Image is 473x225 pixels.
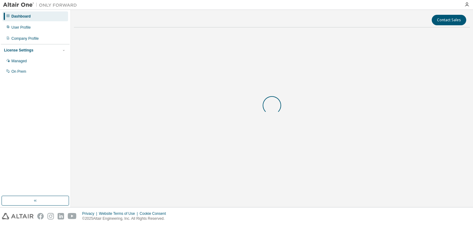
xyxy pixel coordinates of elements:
[11,69,26,74] div: On Prem
[139,211,169,216] div: Cookie Consent
[58,213,64,219] img: linkedin.svg
[11,36,39,41] div: Company Profile
[82,211,99,216] div: Privacy
[37,213,44,219] img: facebook.svg
[3,2,80,8] img: Altair One
[68,213,77,219] img: youtube.svg
[11,14,31,19] div: Dashboard
[82,216,170,221] p: © 2025 Altair Engineering, Inc. All Rights Reserved.
[11,25,31,30] div: User Profile
[2,213,34,219] img: altair_logo.svg
[99,211,139,216] div: Website Terms of Use
[432,15,466,25] button: Contact Sales
[11,59,27,63] div: Managed
[4,48,33,53] div: License Settings
[47,213,54,219] img: instagram.svg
